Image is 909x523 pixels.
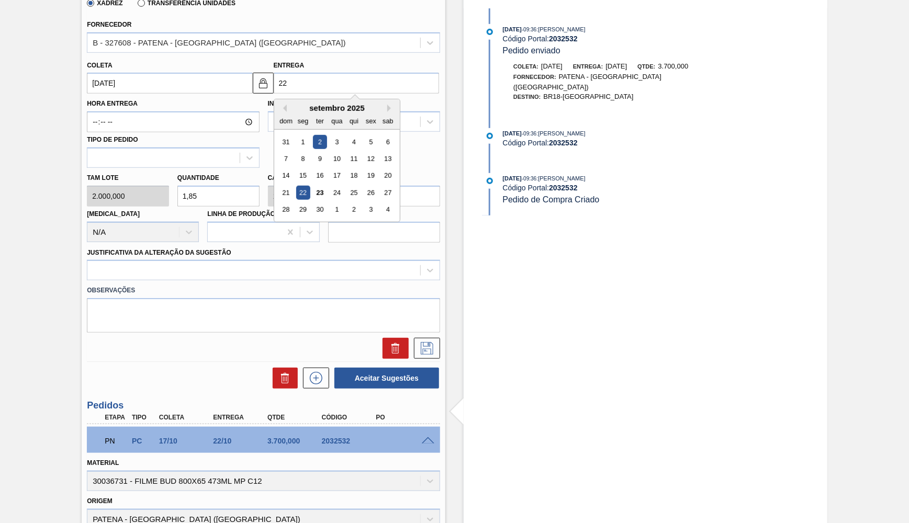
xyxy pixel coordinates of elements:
div: Choose segunda-feira, 15 de setembro de 2025 [296,169,310,183]
div: qua [330,114,344,128]
div: dom [279,114,293,128]
label: Incoterm [268,100,301,107]
label: Observações [87,283,440,298]
div: Choose sexta-feira, 26 de setembro de 2025 [364,186,378,200]
label: Material [87,459,119,467]
div: 3.700,000 [265,437,325,445]
div: ter [313,114,327,128]
strong: 2032532 [549,184,578,192]
div: Choose sexta-feira, 19 de setembro de 2025 [364,169,378,183]
div: Choose domingo, 31 de agosto de 2025 [279,135,293,149]
div: Choose quarta-feira, 10 de setembro de 2025 [330,152,344,166]
span: - 09:36 [522,27,536,32]
div: Qtde [265,414,325,421]
div: Choose sexta-feira, 5 de setembro de 2025 [364,135,378,149]
div: Choose segunda-feira, 29 de setembro de 2025 [296,203,310,217]
label: Linha de Produção [207,210,275,218]
strong: 2032532 [549,35,578,43]
div: Choose segunda-feira, 22 de setembro de 2025 [296,186,310,200]
label: Quantidade [177,174,219,181]
div: Choose quinta-feira, 25 de setembro de 2025 [347,186,361,200]
div: setembro 2025 [274,104,400,112]
div: Código Portal: [503,35,751,43]
div: Choose quinta-feira, 2 de outubro de 2025 [347,203,361,217]
input: dd/mm/yyyy [274,73,439,94]
button: Aceitar Sugestões [334,368,439,389]
div: Choose segunda-feira, 8 de setembro de 2025 [296,152,310,166]
div: Código [319,414,379,421]
div: Choose domingo, 28 de setembro de 2025 [279,203,293,217]
span: Coleta: [513,63,538,70]
div: Choose quinta-feira, 18 de setembro de 2025 [347,169,361,183]
img: locked [257,77,270,89]
label: Coleta [87,62,112,69]
span: Pedido enviado [503,46,560,55]
div: Salvar Sugestão [409,338,440,359]
label: Hora Entrega [87,96,259,111]
div: B - 327608 - PATENA - [GEOGRAPHIC_DATA] ([GEOGRAPHIC_DATA]) [93,38,345,47]
div: 2032532 [319,437,379,445]
div: Choose sábado, 6 de setembro de 2025 [380,135,395,149]
div: Choose sábado, 27 de setembro de 2025 [380,186,395,200]
span: Entrega: [573,63,603,70]
div: Choose segunda-feira, 1 de setembro de 2025 [296,135,310,149]
div: Choose terça-feira, 16 de setembro de 2025 [313,169,327,183]
span: [DATE] [605,62,627,70]
span: Destino: [513,94,541,100]
div: Choose sexta-feira, 3 de outubro de 2025 [364,203,378,217]
span: - 09:36 [522,176,536,181]
div: Choose quarta-feira, 1 de outubro de 2025 [330,203,344,217]
div: Excluir Sugestões [267,368,298,389]
div: Choose sábado, 20 de setembro de 2025 [380,169,395,183]
div: Nova sugestão [298,368,329,389]
div: Pedido em Negociação [102,429,130,452]
div: PO [373,414,433,421]
label: Justificativa da Alteração da Sugestão [87,249,231,256]
span: : [PERSON_NAME] [536,175,586,181]
div: Choose terça-feira, 30 de setembro de 2025 [313,203,327,217]
div: Aceitar Sugestões [329,367,440,390]
div: Choose domingo, 21 de setembro de 2025 [279,186,293,200]
span: [DATE] [541,62,563,70]
div: Choose sábado, 4 de outubro de 2025 [380,203,395,217]
div: Choose quarta-feira, 3 de setembro de 2025 [330,135,344,149]
span: : [PERSON_NAME] [536,130,586,137]
div: Excluir Sugestão [377,338,409,359]
label: Carros [268,174,295,181]
div: sex [364,114,378,128]
div: Choose sábado, 13 de setembro de 2025 [380,152,395,166]
button: locked [253,73,274,94]
span: BR18-[GEOGRAPHIC_DATA] [544,93,634,100]
div: Código Portal: [503,184,751,192]
span: - 09:36 [522,131,536,137]
div: Choose terça-feira, 9 de setembro de 2025 [313,152,327,166]
div: Entrega [210,414,271,421]
input: dd/mm/yyyy [87,73,252,94]
label: Fornecedor [87,21,131,28]
div: Choose sexta-feira, 12 de setembro de 2025 [364,152,378,166]
p: PN [105,437,127,445]
img: atual [487,29,493,35]
label: [MEDICAL_DATA] [87,210,140,218]
button: Previous Month [279,105,287,112]
div: Coleta [156,414,217,421]
span: Pedido de Compra Criado [503,195,600,204]
div: Choose domingo, 14 de setembro de 2025 [279,169,293,183]
div: Código Portal: [503,139,751,147]
button: Next Month [387,105,395,112]
span: [DATE] [503,175,522,181]
img: atual [487,133,493,139]
label: Origem [87,497,113,505]
div: Choose terça-feira, 23 de setembro de 2025 [313,186,327,200]
span: Qtde: [637,63,655,70]
label: Tipo de pedido [87,136,138,143]
span: [DATE] [503,130,522,137]
div: seg [296,114,310,128]
span: : [PERSON_NAME] [536,26,586,32]
span: [DATE] [503,26,522,32]
strong: 2032532 [549,139,578,147]
label: Entrega [274,62,305,69]
span: Fornecedor: [513,74,556,80]
div: Pedido de Compra [129,437,157,445]
div: month 2025-09 [277,133,396,218]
